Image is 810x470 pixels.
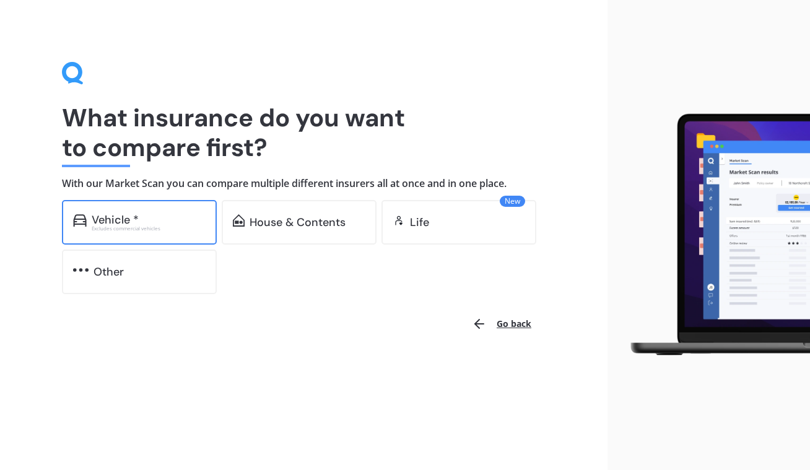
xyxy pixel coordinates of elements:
[250,216,346,228] div: House & Contents
[92,214,139,226] div: Vehicle *
[393,214,405,227] img: life.f720d6a2d7cdcd3ad642.svg
[92,226,206,231] div: Excludes commercial vehicles
[62,103,546,162] h1: What insurance do you want to compare first?
[500,196,525,207] span: New
[464,309,539,339] button: Go back
[73,264,89,276] img: other.81dba5aafe580aa69f38.svg
[73,214,87,227] img: car.f15378c7a67c060ca3f3.svg
[233,214,245,227] img: home-and-contents.b802091223b8502ef2dd.svg
[410,216,429,228] div: Life
[617,108,810,361] img: laptop.webp
[62,177,546,190] h4: With our Market Scan you can compare multiple different insurers all at once and in one place.
[94,266,124,278] div: Other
